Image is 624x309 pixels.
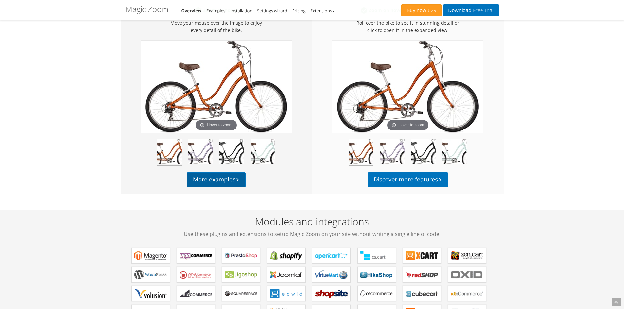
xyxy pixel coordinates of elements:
[270,251,303,261] b: Magic Zoom for Shopify
[401,4,442,16] a: Buy now£29
[403,248,441,264] a: Magic Zoom for X-Cart
[131,286,170,301] a: Magic Zoom for Volusion
[380,139,405,166] img: Purple
[406,270,438,280] b: Magic Zoom for redSHOP
[312,286,351,301] a: Magic Zoom for ShopSite
[406,289,438,299] b: Magic Zoom for CubeCart
[360,251,393,261] b: Magic Zoom for CS-Cart
[443,4,499,16] a: DownloadFree Trial
[131,267,170,283] a: Magic Zoom for WordPress
[181,8,202,14] a: Overview
[349,139,373,166] img: Orange
[225,289,257,299] b: Magic Zoom for Squarespace
[448,248,486,264] a: Magic Zoom for Zen Cart
[403,267,441,283] a: Magic Zoom for redSHOP
[180,251,212,261] b: Magic Zoom for WooCommerce
[357,286,396,301] a: Magic Zoom for osCommerce
[442,139,467,166] img: Green
[206,8,225,14] a: Examples
[177,267,215,283] a: Magic Zoom for WP e-Commerce
[225,251,257,261] b: Magic Zoom for PrestaShop
[360,289,393,299] b: Magic Zoom for osCommerce
[312,248,351,264] a: Magic Zoom for OpenCart
[125,230,499,238] span: Use these plugins and extensions to setup Magic Zoom on your site without writing a single line o...
[357,267,396,283] a: Magic Zoom for HikaShop
[368,172,448,187] a: Discover more features
[312,267,351,283] a: Magic Zoom for VirtueMart
[187,172,246,187] a: More examples
[131,248,170,264] a: Magic Zoom for Magento
[360,270,393,280] b: Magic Zoom for HikaShop
[315,251,348,261] b: Magic Zoom for OpenCart
[270,270,303,280] b: Magic Zoom for Joomla
[225,270,257,280] b: Magic Zoom for Jigoshop
[125,216,499,238] h2: Modules and integrations
[332,41,483,133] a: Hover to zoom
[157,139,182,166] img: Orange
[426,8,437,13] span: £29
[311,8,335,14] a: Extensions
[222,267,260,283] a: Magic Zoom for Jigoshop
[134,270,167,280] b: Magic Zoom for WordPress
[411,139,436,166] img: Black
[270,289,303,299] b: Magic Zoom for ECWID
[188,139,213,166] img: Purple
[471,8,493,13] span: Free Trial
[180,270,212,280] b: Magic Zoom for WP e-Commerce
[451,251,483,261] b: Magic Zoom for Zen Cart
[292,8,306,14] a: Pricing
[127,19,306,34] p: Move your mouse over the image to enjoy every detail of the bike.
[230,8,252,14] a: Installation
[451,289,483,299] b: Magic Zoom for xt:Commerce
[451,270,483,280] b: Magic Zoom for OXID
[318,19,498,34] p: Roll over the bike to see it in stunning detail or click to open it in the expanded view.
[403,286,441,301] a: Magic Zoom for CubeCart
[267,248,306,264] a: Magic Zoom for Shopify
[222,286,260,301] a: Magic Zoom for Squarespace
[251,139,275,166] img: Green
[448,267,486,283] a: Magic Zoom for OXID
[125,5,168,13] h1: Magic Zoom
[257,8,287,14] a: Settings wizard
[177,286,215,301] a: Magic Zoom for Bigcommerce
[134,289,167,299] b: Magic Zoom for Volusion
[267,267,306,283] a: Magic Zoom for Joomla
[180,289,212,299] b: Magic Zoom for Bigcommerce
[406,251,438,261] b: Magic Zoom for X-Cart
[315,270,348,280] b: Magic Zoom for VirtueMart
[448,286,486,301] a: Magic Zoom for xt:Commerce
[219,139,244,166] img: Black
[357,248,396,264] a: Magic Zoom for CS-Cart
[177,248,215,264] a: Magic Zoom for WooCommerce
[315,289,348,299] b: Magic Zoom for ShopSite
[267,286,306,301] a: Magic Zoom for ECWID
[134,251,167,261] b: Magic Zoom for Magento
[141,41,292,133] a: Hover to zoom
[222,248,260,264] a: Magic Zoom for PrestaShop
